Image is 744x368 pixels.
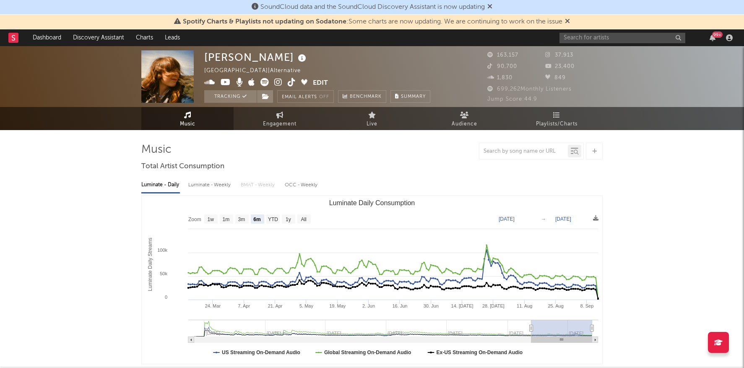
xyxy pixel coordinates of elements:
text: 21. Apr [268,303,283,308]
span: Spotify Charts & Playlists not updating on Sodatone [183,18,346,25]
text: 30. Jun [424,303,439,308]
a: Leads [159,29,186,46]
div: Luminate - Daily [141,178,180,192]
text: 5. May [299,303,314,308]
span: 37,913 [545,52,573,58]
text: 19. May [329,303,346,308]
text: YTD [268,217,278,222]
a: Audience [418,107,510,130]
text: 28. [DATE] [482,303,505,308]
button: 99+ [710,34,715,41]
div: 99 + [712,31,723,38]
span: 90,700 [487,64,517,69]
text: 16. Jun [392,303,407,308]
span: 849 [545,75,566,81]
text: 24. Mar [205,303,221,308]
text: All [301,217,306,222]
input: Search by song name or URL [479,148,568,155]
text: 3m [238,217,245,222]
a: Engagement [234,107,326,130]
span: Total Artist Consumption [141,162,224,172]
text: 100k [157,248,167,253]
svg: Luminate Daily Consumption [142,196,602,364]
span: 1,830 [487,75,512,81]
text: → [541,216,546,222]
button: Tracking [204,90,257,103]
span: Dismiss [565,18,570,25]
span: Audience [452,119,477,129]
span: Music [180,119,195,129]
text: Zoom [188,217,201,222]
text: Luminate Daily Streams [147,238,153,291]
a: Music [141,107,234,130]
text: 7. Apr [238,303,250,308]
text: Ex-US Streaming On-Demand Audio [437,350,523,355]
text: Global Streaming On-Demand Audio [324,350,411,355]
button: Summary [390,90,430,103]
text: 14. [DATE] [451,303,473,308]
span: Jump Score: 44.9 [487,97,537,102]
text: Luminate Daily Consumption [329,199,415,206]
input: Search for artists [559,33,685,43]
a: Dashboard [27,29,67,46]
a: Playlists/Charts [510,107,603,130]
span: Benchmark [350,92,382,102]
text: 11. Aug [517,303,532,308]
text: 0 [165,295,167,300]
span: 23,400 [545,64,575,69]
text: 6m [253,217,260,222]
div: OCC - Weekly [285,178,318,192]
a: Charts [130,29,159,46]
a: Discovery Assistant [67,29,130,46]
div: [GEOGRAPHIC_DATA] | Alternative [204,66,310,76]
span: Engagement [263,119,297,129]
div: [PERSON_NAME] [204,50,308,64]
text: [DATE] [555,216,571,222]
span: 163,157 [487,52,518,58]
text: 1y [286,217,291,222]
span: 699,262 Monthly Listeners [487,86,572,92]
span: Playlists/Charts [536,119,578,129]
text: 25. Aug [548,303,563,308]
text: [DATE] [499,216,515,222]
div: Luminate - Weekly [188,178,232,192]
span: Dismiss [487,4,492,10]
text: US Streaming On-Demand Audio [222,350,300,355]
span: Live [367,119,377,129]
text: 8. Sep [580,303,594,308]
em: Off [319,95,329,99]
text: 2. Jun [362,303,375,308]
span: SoundCloud data and the SoundCloud Discovery Assistant is now updating [260,4,485,10]
button: Edit [313,78,328,89]
text: 1w [208,217,214,222]
span: Summary [401,94,426,99]
span: : Some charts are now updating. We are continuing to work on the issue [183,18,562,25]
text: 50k [160,271,167,276]
a: Live [326,107,418,130]
button: Email AlertsOff [277,90,334,103]
a: Benchmark [338,90,386,103]
text: 1m [223,217,230,222]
